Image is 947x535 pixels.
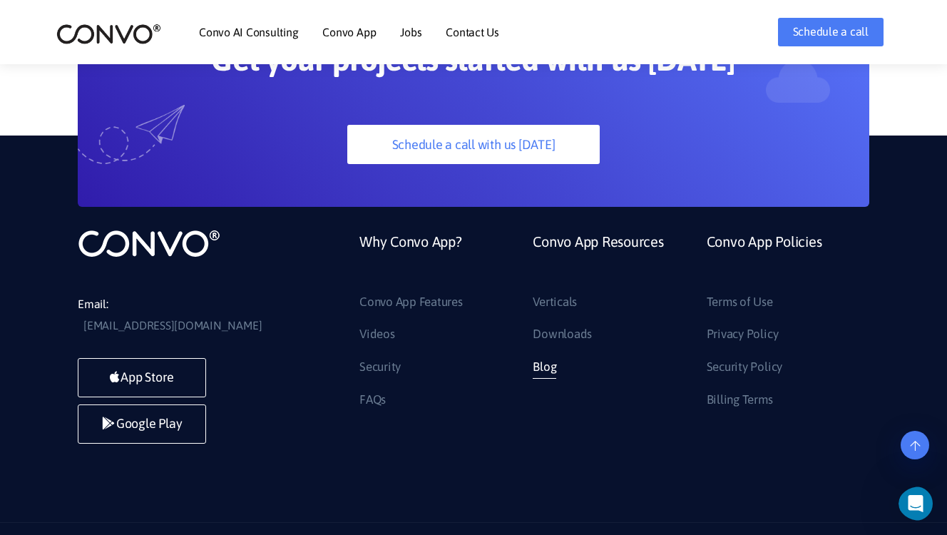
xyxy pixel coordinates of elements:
[899,486,943,521] iframe: Intercom live chat
[707,323,779,346] a: Privacy Policy
[78,228,220,258] img: logo_not_found
[347,125,599,164] a: Schedule a call with us [DATE]
[78,294,292,337] li: Email:
[533,323,592,346] a: Downloads
[778,18,884,46] a: Schedule a call
[359,356,401,379] a: Security
[199,26,298,38] a: Convo AI Consulting
[446,26,499,38] a: Contact Us
[707,291,773,314] a: Terms of Use
[533,228,663,290] a: Convo App Resources
[78,358,206,397] a: App Store
[359,291,463,314] a: Convo App Features
[83,315,262,337] a: [EMAIL_ADDRESS][DOMAIN_NAME]
[707,228,822,290] a: Convo App Policies
[707,389,773,412] a: Billing Terms
[349,228,869,421] div: Footer
[400,26,421,38] a: Jobs
[78,404,206,444] a: Google Play
[533,356,556,379] a: Blog
[359,323,395,346] a: Videos
[359,228,462,290] a: Why Convo App?
[533,291,577,314] a: Verticals
[359,389,386,412] a: FAQs
[145,41,802,89] h2: Get your projects started with us [DATE]
[56,23,161,45] img: logo_2.png
[322,26,376,38] a: Convo App
[707,356,782,379] a: Security Policy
